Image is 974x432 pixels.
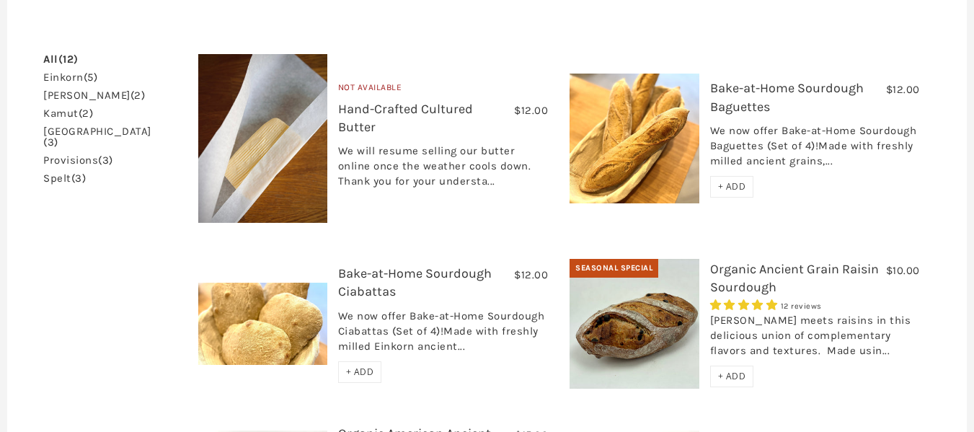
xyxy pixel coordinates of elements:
[338,144,548,196] div: We will resume selling our butter online once the weather cools down. Thank you for your understa...
[781,301,822,311] span: 12 reviews
[886,264,920,277] span: $10.00
[710,299,781,312] span: 5.00 stars
[338,309,548,361] div: We now offer Bake-at-Home Sourdough Ciabattas (Set of 4)!Made with freshly milled Einkorn ancient...
[198,54,327,223] img: Hand-Crafted Cultured Butter
[43,108,93,119] a: kamut(2)
[570,74,699,203] img: Bake-at-Home Sourdough Baguettes
[338,81,548,100] div: Not Available
[71,172,87,185] span: (3)
[43,90,145,101] a: [PERSON_NAME](2)
[710,313,920,366] div: [PERSON_NAME] meets raisins in this delicious union of complementary flavors and textures. Made u...
[98,154,113,167] span: (3)
[710,80,864,114] a: Bake-at-Home Sourdough Baguettes
[338,101,473,135] a: Hand-Crafted Cultured Butter
[198,283,327,365] img: Bake-at-Home Sourdough Ciabattas
[130,89,146,102] span: (2)
[570,259,699,388] img: Organic Ancient Grain Raisin Sourdough
[710,123,920,176] div: We now offer Bake-at-Home Sourdough Baguettes (Set of 4)!Made with freshly milled ancient grains,...
[886,83,920,96] span: $12.00
[718,180,746,193] span: + ADD
[710,176,754,198] div: + ADD
[570,259,658,278] div: Seasonal Special
[710,366,754,387] div: + ADD
[338,265,492,299] a: Bake-at-Home Sourdough Ciabattas
[43,136,58,149] span: (3)
[338,361,382,383] div: + ADD
[58,53,79,66] span: (12)
[514,104,548,117] span: $12.00
[718,370,746,382] span: + ADD
[43,54,79,65] a: All(12)
[346,366,374,378] span: + ADD
[43,72,97,83] a: einkorn(5)
[79,107,94,120] span: (2)
[710,261,879,295] a: Organic Ancient Grain Raisin Sourdough
[43,155,113,166] a: provisions(3)
[514,268,548,281] span: $12.00
[84,71,98,84] span: (5)
[43,126,151,148] a: [GEOGRAPHIC_DATA](3)
[43,173,86,184] a: spelt(3)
